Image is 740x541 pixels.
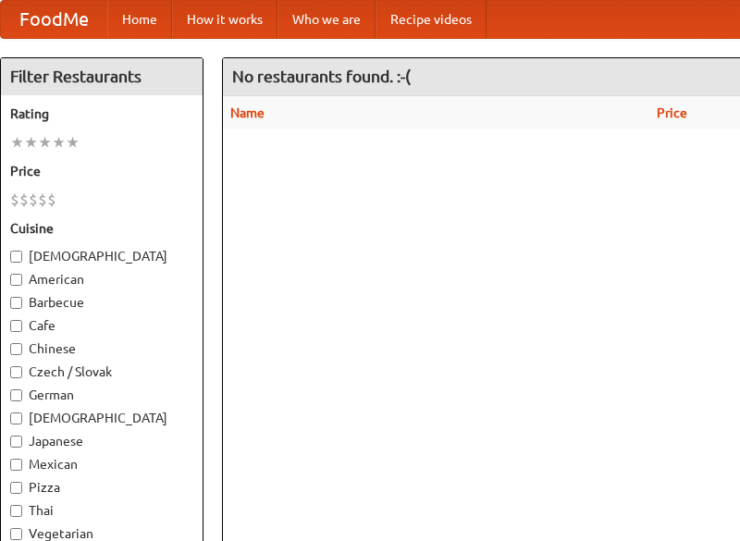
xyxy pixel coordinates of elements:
li: ★ [38,132,52,153]
a: Who we are [277,1,376,38]
li: $ [38,190,47,210]
a: FoodMe [1,1,107,38]
label: Pizza [10,478,193,497]
label: Barbecue [10,293,193,312]
input: Pizza [10,482,22,494]
li: ★ [66,132,80,153]
li: $ [29,190,38,210]
a: How it works [172,1,277,38]
input: Cafe [10,320,22,332]
input: [DEMOGRAPHIC_DATA] [10,251,22,263]
h5: Rating [10,105,193,123]
label: Thai [10,501,193,520]
h4: Filter Restaurants [1,58,203,95]
input: Thai [10,505,22,517]
li: $ [19,190,29,210]
a: Price [657,105,687,120]
label: German [10,386,193,404]
label: Cafe [10,316,193,335]
input: American [10,274,22,286]
a: Home [107,1,172,38]
input: Barbecue [10,297,22,309]
li: ★ [24,132,38,153]
a: Name [230,105,265,120]
input: Japanese [10,436,22,448]
input: [DEMOGRAPHIC_DATA] [10,412,22,424]
ng-pluralize: No restaurants found. :-( [232,68,411,85]
input: Mexican [10,459,22,471]
h5: Price [10,162,193,180]
li: ★ [52,132,66,153]
input: German [10,389,22,401]
label: [DEMOGRAPHIC_DATA] [10,247,193,265]
label: [DEMOGRAPHIC_DATA] [10,409,193,427]
label: American [10,270,193,289]
input: Vegetarian [10,528,22,540]
li: ★ [10,132,24,153]
li: $ [10,190,19,210]
a: Recipe videos [376,1,487,38]
label: Japanese [10,432,193,450]
h5: Cuisine [10,219,193,238]
label: Mexican [10,455,193,473]
li: $ [47,190,56,210]
label: Chinese [10,339,193,358]
label: Czech / Slovak [10,363,193,381]
input: Czech / Slovak [10,366,22,378]
input: Chinese [10,343,22,355]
